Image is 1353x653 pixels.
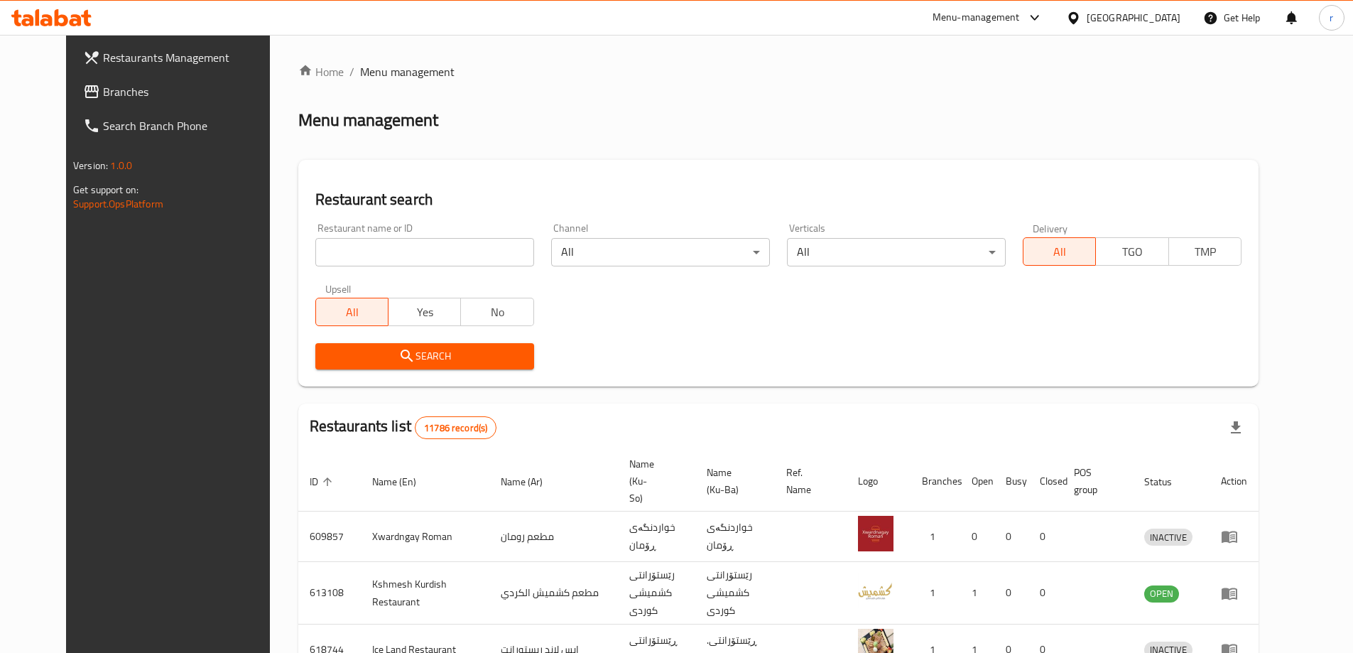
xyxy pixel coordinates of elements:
[787,238,1006,266] div: All
[298,109,438,131] h2: Menu management
[1102,242,1163,262] span: TGO
[1144,473,1190,490] span: Status
[858,516,893,551] img: Xwardngay Roman
[327,347,523,365] span: Search
[460,298,533,326] button: No
[786,464,830,498] span: Ref. Name
[103,83,281,100] span: Branches
[73,156,108,175] span: Version:
[501,473,561,490] span: Name (Ar)
[1074,464,1116,498] span: POS group
[994,512,1028,562] td: 0
[310,473,337,490] span: ID
[1028,512,1063,562] td: 0
[1210,451,1259,512] th: Action
[315,298,388,326] button: All
[994,451,1028,512] th: Busy
[467,302,528,323] span: No
[707,464,758,498] span: Name (Ku-Ba)
[110,156,132,175] span: 1.0.0
[858,573,893,608] img: Kshmesh Kurdish Restaurant
[415,421,496,435] span: 11786 record(s)
[847,451,911,512] th: Logo
[695,512,775,562] td: خواردنگەی ڕۆمان
[315,343,534,369] button: Search
[618,562,695,625] td: رێستۆرانتی کشمیشى كوردى
[322,302,383,323] span: All
[360,63,455,80] span: Menu management
[73,180,138,199] span: Get support on:
[349,63,354,80] li: /
[388,298,461,326] button: Yes
[103,49,281,66] span: Restaurants Management
[1023,237,1096,266] button: All
[394,302,455,323] span: Yes
[911,451,960,512] th: Branches
[960,512,994,562] td: 0
[325,284,352,293] label: Upsell
[298,63,344,80] a: Home
[1221,585,1247,602] div: Menu
[551,238,770,266] div: All
[1221,528,1247,545] div: Menu
[994,562,1028,625] td: 0
[315,189,1241,210] h2: Restaurant search
[1330,10,1333,26] span: r
[73,195,163,213] a: Support.OpsPlatform
[960,451,994,512] th: Open
[695,562,775,625] td: رێستۆرانتی کشمیشى كوردى
[361,512,489,562] td: Xwardngay Roman
[72,41,292,75] a: Restaurants Management
[298,562,361,625] td: 613108
[933,9,1020,26] div: Menu-management
[1175,242,1236,262] span: TMP
[298,512,361,562] td: 609857
[1033,223,1068,233] label: Delivery
[310,416,497,439] h2: Restaurants list
[1029,242,1090,262] span: All
[361,562,489,625] td: Kshmesh Kurdish Restaurant
[72,75,292,109] a: Branches
[629,455,678,507] span: Name (Ku-So)
[415,416,496,439] div: Total records count
[72,109,292,143] a: Search Branch Phone
[960,562,994,625] td: 1
[103,117,281,134] span: Search Branch Phone
[298,63,1259,80] nav: breadcrumb
[1087,10,1180,26] div: [GEOGRAPHIC_DATA]
[489,512,618,562] td: مطعم رومان
[315,238,534,266] input: Search for restaurant name or ID..
[372,473,435,490] span: Name (En)
[489,562,618,625] td: مطعم كشميش الكردي
[1028,562,1063,625] td: 0
[1144,529,1192,546] span: INACTIVE
[911,512,960,562] td: 1
[1219,411,1253,445] div: Export file
[618,512,695,562] td: خواردنگەی ڕۆمان
[911,562,960,625] td: 1
[1168,237,1241,266] button: TMP
[1095,237,1168,266] button: TGO
[1144,585,1179,602] span: OPEN
[1028,451,1063,512] th: Closed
